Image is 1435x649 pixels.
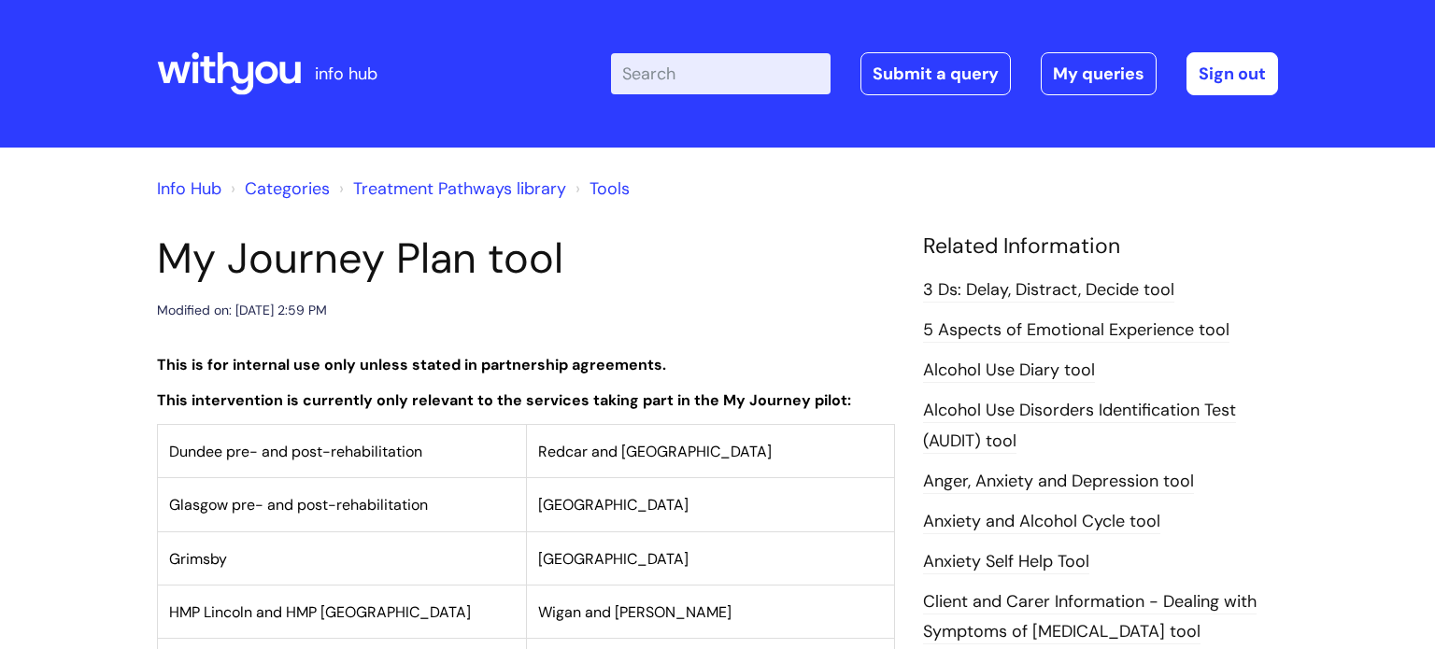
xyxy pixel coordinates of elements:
span: HMP Lincoln and HMP [GEOGRAPHIC_DATA] [169,602,471,622]
a: Anxiety and Alcohol Cycle tool [923,510,1160,534]
span: [GEOGRAPHIC_DATA] [538,495,689,515]
a: Sign out [1186,52,1278,95]
a: Treatment Pathways library [353,177,566,200]
li: Solution home [226,174,330,204]
strong: This is for internal use only unless stated in partnership agreements. [157,355,666,374]
span: Dundee pre- and post-rehabilitation [169,442,422,461]
a: Categories [245,177,330,200]
span: Grimsby [169,549,227,569]
a: Tools [590,177,630,200]
div: | - [611,52,1278,95]
a: Info Hub [157,177,221,200]
p: info hub [315,59,377,89]
a: My queries [1041,52,1157,95]
span: Glasgow pre- and post-rehabilitation [169,495,428,515]
li: Tools [571,174,630,204]
a: Submit a query [860,52,1011,95]
div: Modified on: [DATE] 2:59 PM [157,299,327,322]
h1: My Journey Plan tool [157,233,895,284]
a: Anxiety Self Help Tool [923,550,1089,574]
a: Anger, Anxiety and Depression tool [923,470,1194,494]
span: Wigan and [PERSON_NAME] [538,602,732,622]
h4: Related Information [923,233,1278,260]
span: [GEOGRAPHIC_DATA] [538,549,689,569]
strong: This intervention is currently only relevant to the services taking part in the My Journey pilot: [157,390,851,410]
input: Search [611,53,831,94]
span: Redcar and [GEOGRAPHIC_DATA] [538,442,772,461]
a: Client and Carer Information - Dealing with Symptoms of [MEDICAL_DATA] tool [923,590,1257,644]
a: 3 Ds: Delay, Distract, Decide tool [923,278,1174,303]
li: Treatment Pathways library [334,174,566,204]
a: Alcohol Use Diary tool [923,359,1095,383]
a: Alcohol Use Disorders Identification Test (AUDIT) tool [923,399,1236,453]
a: 5 Aspects of Emotional Experience tool [923,318,1229,343]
